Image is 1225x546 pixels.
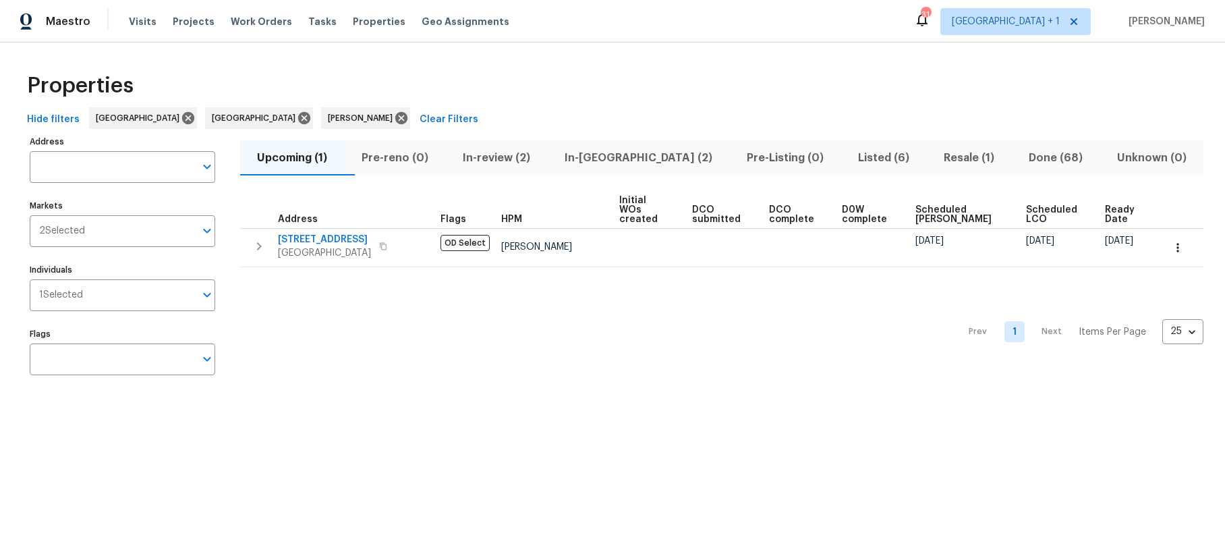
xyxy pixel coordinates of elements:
label: Markets [30,202,215,210]
span: Initial WOs created [619,196,669,224]
span: Hide filters [27,111,80,128]
span: HPM [501,215,522,224]
button: Open [198,350,217,368]
span: Scheduled [PERSON_NAME] [915,205,1003,224]
span: Tasks [308,17,337,26]
span: Maestro [46,15,90,28]
span: Pre-Listing (0) [738,148,833,167]
div: 25 [1162,314,1203,349]
span: Listed (6) [849,148,918,167]
span: Unknown (0) [1108,148,1195,167]
span: [GEOGRAPHIC_DATA] + 1 [952,15,1060,28]
span: [DATE] [1026,236,1054,246]
span: Upcoming (1) [248,148,337,167]
label: Flags [30,330,215,338]
span: Clear Filters [420,111,478,128]
a: Goto page 1 [1004,321,1025,342]
span: Properties [27,79,134,92]
span: 1 Selected [39,290,83,301]
div: 31 [921,8,930,22]
span: Address [278,215,318,224]
span: In-review (2) [454,148,540,167]
div: [GEOGRAPHIC_DATA] [205,107,313,129]
span: [STREET_ADDRESS] [278,233,371,246]
button: Open [198,157,217,176]
span: Properties [353,15,405,28]
button: Open [198,221,217,240]
span: [GEOGRAPHIC_DATA] [96,111,185,125]
span: Ready Date [1105,205,1140,224]
button: Open [198,285,217,304]
div: [PERSON_NAME] [321,107,410,129]
label: Address [30,138,215,146]
button: Clear Filters [414,107,484,132]
label: Individuals [30,266,215,274]
span: [DATE] [1105,236,1133,246]
span: Pre-reno (0) [353,148,438,167]
p: Items Per Page [1079,325,1146,339]
span: OD Select [440,235,490,251]
span: Flags [440,215,466,224]
button: Hide filters [22,107,85,132]
span: [GEOGRAPHIC_DATA] [212,111,301,125]
span: [DATE] [915,236,944,246]
span: Done (68) [1019,148,1091,167]
span: 2 Selected [39,225,85,237]
span: [PERSON_NAME] [501,242,572,252]
span: [PERSON_NAME] [1123,15,1205,28]
span: DCO submitted [692,205,746,224]
span: Visits [129,15,156,28]
span: D0W complete [842,205,892,224]
span: Work Orders [231,15,292,28]
span: In-[GEOGRAPHIC_DATA] (2) [556,148,722,167]
span: DCO complete [769,205,820,224]
span: Scheduled LCO [1026,205,1082,224]
span: Projects [173,15,215,28]
span: Resale (1) [934,148,1003,167]
div: [GEOGRAPHIC_DATA] [89,107,197,129]
nav: Pagination Navigation [956,275,1203,389]
span: Geo Assignments [422,15,509,28]
span: [GEOGRAPHIC_DATA] [278,246,371,260]
span: [PERSON_NAME] [328,111,398,125]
